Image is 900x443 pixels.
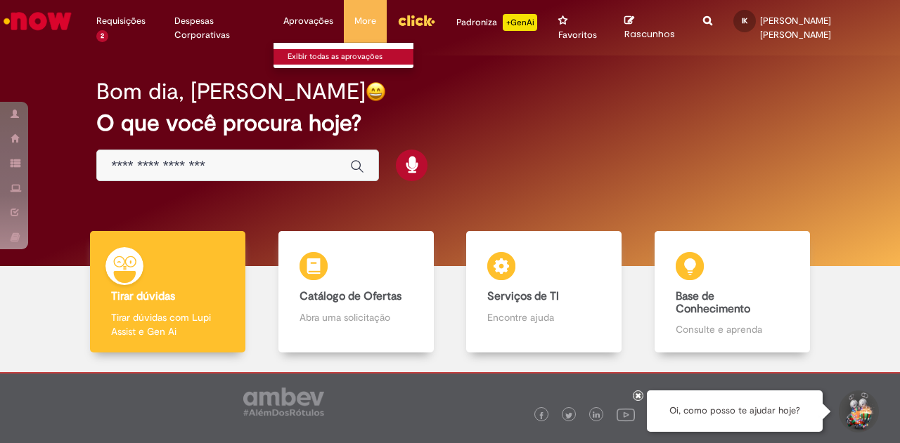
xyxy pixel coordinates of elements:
h2: Bom dia, [PERSON_NAME] [96,79,366,104]
p: Encontre ajuda [487,310,600,324]
span: 2 [96,30,108,42]
img: logo_footer_ambev_rotulo_gray.png [243,388,324,416]
img: happy-face.png [366,81,386,102]
div: Padroniza [456,14,537,31]
h2: O que você procura hoje? [96,111,803,135]
div: Oi, como posso te ajudar hoje? [647,390,823,432]
span: Requisições [96,14,146,28]
img: logo_footer_facebook.png [538,412,545,419]
a: Base de Conhecimento Consulte e aprenda [638,231,827,352]
span: [PERSON_NAME] [PERSON_NAME] [760,15,831,41]
b: Tirar dúvidas [111,289,175,303]
p: Abra uma solicitação [300,310,413,324]
ul: Aprovações [273,42,414,69]
a: Tirar dúvidas Tirar dúvidas com Lupi Assist e Gen Ai [74,231,262,352]
span: Rascunhos [624,27,675,41]
img: ServiceNow [1,7,74,35]
a: Rascunhos [624,15,682,41]
b: Serviços de TI [487,289,559,303]
img: logo_footer_linkedin.png [593,411,600,420]
a: Exibir todas as aprovações [274,49,428,65]
span: More [354,14,376,28]
img: logo_footer_twitter.png [565,412,572,419]
span: IK [742,16,747,25]
b: Catálogo de Ofertas [300,289,401,303]
span: Favoritos [558,28,597,42]
p: Consulte e aprenda [676,322,789,336]
img: click_logo_yellow_360x200.png [397,10,435,31]
b: Base de Conhecimento [676,289,750,316]
a: Serviços de TI Encontre ajuda [450,231,638,352]
a: Catálogo de Ofertas Abra uma solicitação [262,231,451,352]
button: Iniciar Conversa de Suporte [837,390,879,432]
p: +GenAi [503,14,537,31]
span: Despesas Corporativas [174,14,262,42]
p: Tirar dúvidas com Lupi Assist e Gen Ai [111,310,224,338]
img: logo_footer_youtube.png [617,405,635,423]
span: Aprovações [283,14,333,28]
